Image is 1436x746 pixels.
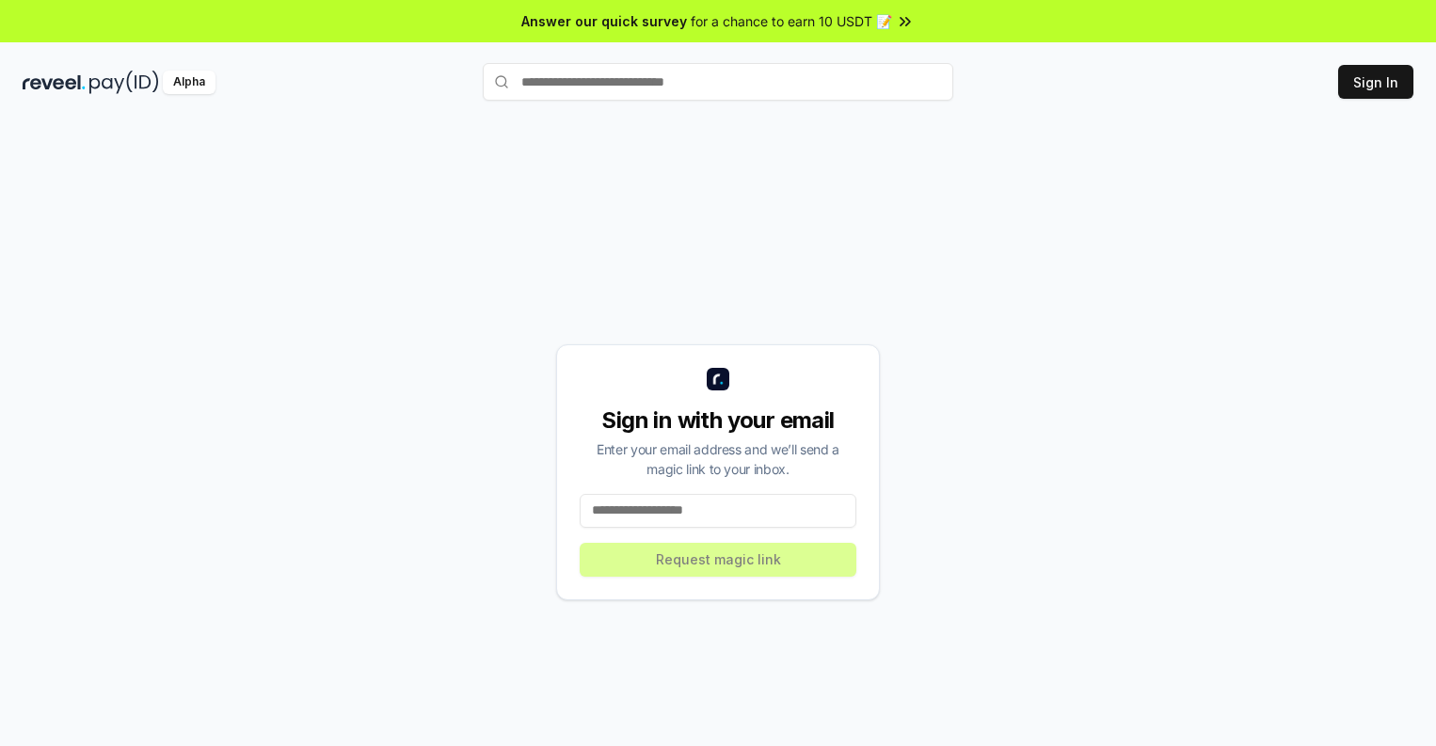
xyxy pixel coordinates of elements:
[23,71,86,94] img: reveel_dark
[89,71,159,94] img: pay_id
[521,11,687,31] span: Answer our quick survey
[580,405,856,436] div: Sign in with your email
[691,11,892,31] span: for a chance to earn 10 USDT 📝
[1338,65,1413,99] button: Sign In
[580,439,856,479] div: Enter your email address and we’ll send a magic link to your inbox.
[707,368,729,390] img: logo_small
[163,71,215,94] div: Alpha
